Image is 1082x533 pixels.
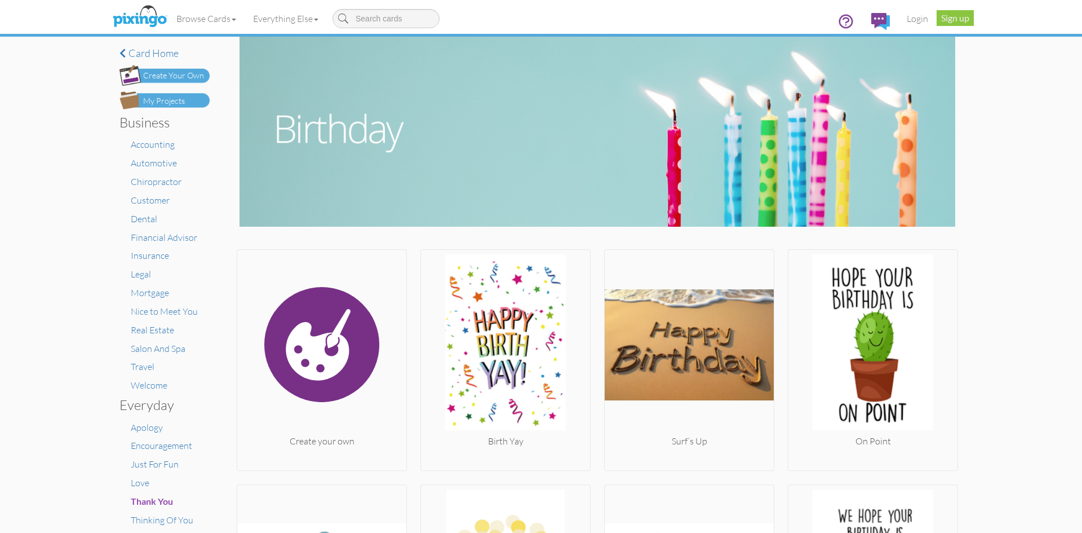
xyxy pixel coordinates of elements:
a: Nice to Meet You [131,306,198,317]
a: Everything Else [245,5,327,33]
a: Browse Cards [168,5,245,33]
div: My Projects [143,95,185,107]
a: Salon And Spa [131,343,185,354]
span: Thank You [131,496,173,506]
a: Financial Advisor [131,232,197,243]
a: Thank You [131,496,173,507]
div: Surf’s Up [605,435,774,448]
a: Card home [119,48,210,59]
a: Customer [131,195,170,206]
img: 20250124-203932-47b3b49a8da9-250.png [605,254,774,435]
a: Insurance [131,250,169,261]
a: Legal [131,268,151,280]
input: Search cards [332,9,440,28]
img: birthday.jpg [240,37,955,227]
a: Automotive [131,157,177,169]
img: 20250828-163716-8d2042864239-250.jpg [421,254,590,435]
div: On Point [788,435,957,448]
a: Apology [131,422,163,433]
a: Chiropractor [131,176,181,187]
a: Encouragement [131,440,192,451]
a: Mortgage [131,287,169,298]
a: Welcome [131,380,167,391]
a: Dental [131,213,157,224]
div: Create Your Own [143,70,204,82]
img: create.svg [237,254,406,435]
a: Accounting [131,139,175,150]
a: Sign up [937,10,974,26]
div: Create your own [237,435,406,448]
img: create-own-button.png [119,65,210,86]
h3: Everyday [119,398,201,412]
a: Real Estate [131,324,174,336]
a: Login [898,5,937,33]
h3: Business [119,115,201,130]
div: Birth Yay [421,435,590,448]
img: 20250828-184730-f95567fc9a5c-250.jpg [788,254,957,435]
a: Just For Fun [131,459,179,470]
img: my-projects-button.png [119,91,210,109]
a: Travel [131,361,154,372]
img: comments.svg [871,13,890,30]
a: Thinking Of You [131,514,193,526]
img: pixingo logo [110,3,170,31]
a: Love [131,477,149,488]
